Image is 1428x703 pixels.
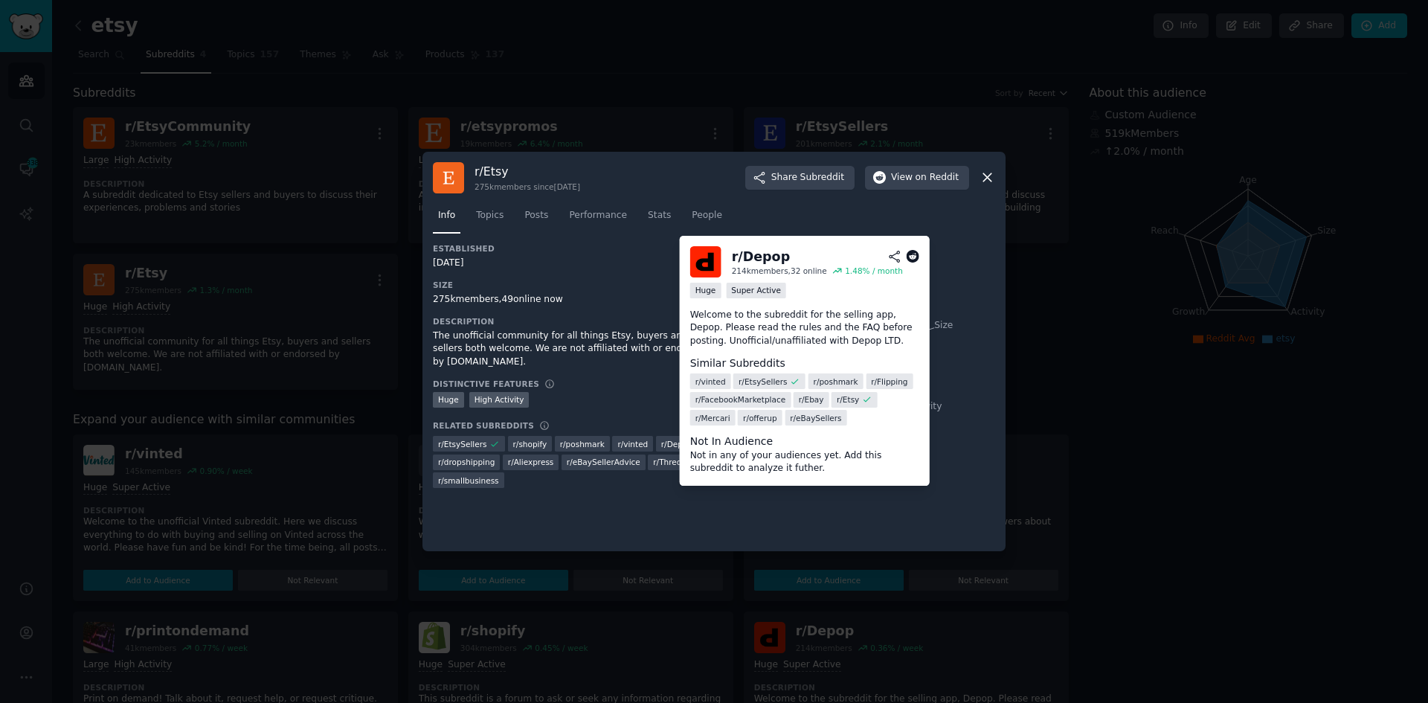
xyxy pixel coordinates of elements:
[690,283,721,298] div: Huge
[799,394,824,405] span: r/ Ebay
[471,204,509,234] a: Topics
[519,204,553,234] a: Posts
[732,248,791,266] div: r/ Depop
[686,204,727,234] a: People
[934,319,953,330] tspan: Size
[648,209,671,222] span: Stats
[438,439,487,449] span: r/ EtsySellers
[564,204,632,234] a: Performance
[690,434,919,449] dt: Not In Audience
[433,243,714,254] h3: Established
[745,166,855,190] button: ShareSubreddit
[475,182,580,192] div: 275k members since [DATE]
[771,171,844,184] span: Share
[908,401,942,411] tspan: Activity
[871,376,907,387] span: r/ Flipping
[476,209,504,222] span: Topics
[469,392,530,408] div: High Activity
[433,420,534,431] h3: Related Subreddits
[690,309,919,348] p: Welcome to the subreddit for the selling app, Depop. Please read the rules and the FAQ before pos...
[433,204,460,234] a: Info
[438,457,495,467] span: r/ dropshipping
[643,204,676,234] a: Stats
[617,439,648,449] span: r/ vinted
[438,209,455,222] span: Info
[433,293,714,306] div: 275k members, 49 online now
[513,439,547,449] span: r/ shopify
[567,457,640,467] span: r/ eBaySellerAdvice
[690,246,721,277] img: Depop
[433,330,714,369] div: The unofficial community for all things Etsy, buyers and sellers both welcome. We are not affilia...
[653,457,692,467] span: r/ ThredUp
[732,266,827,276] div: 214k members, 32 online
[790,413,841,423] span: r/ eBaySellers
[690,356,919,371] dt: Similar Subreddits
[433,257,714,270] div: [DATE]
[690,449,919,475] dd: Not in any of your audiences yet. Add this subreddit to analyze it futher.
[800,171,844,184] span: Subreddit
[845,266,903,276] div: 1.48 % / month
[837,394,859,405] span: r/ Etsy
[743,413,777,423] span: r/ offerup
[433,316,714,327] h3: Description
[569,209,627,222] span: Performance
[475,164,580,179] h3: r/ Etsy
[865,166,969,190] button: Viewon Reddit
[814,376,858,387] span: r/ poshmark
[891,171,959,184] span: View
[661,439,692,449] span: r/ Depop
[695,376,726,387] span: r/ vinted
[726,283,786,298] div: Super Active
[524,209,548,222] span: Posts
[508,457,554,467] span: r/ Aliexpress
[433,162,464,193] img: Etsy
[916,171,959,184] span: on Reddit
[433,280,714,290] h3: Size
[692,209,722,222] span: People
[433,392,464,408] div: Huge
[560,439,605,449] span: r/ poshmark
[438,475,499,486] span: r/ smallbusiness
[433,379,539,389] h3: Distinctive Features
[739,376,788,387] span: r/ EtsySellers
[695,413,730,423] span: r/ Mercari
[695,394,786,405] span: r/ FacebookMarketplace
